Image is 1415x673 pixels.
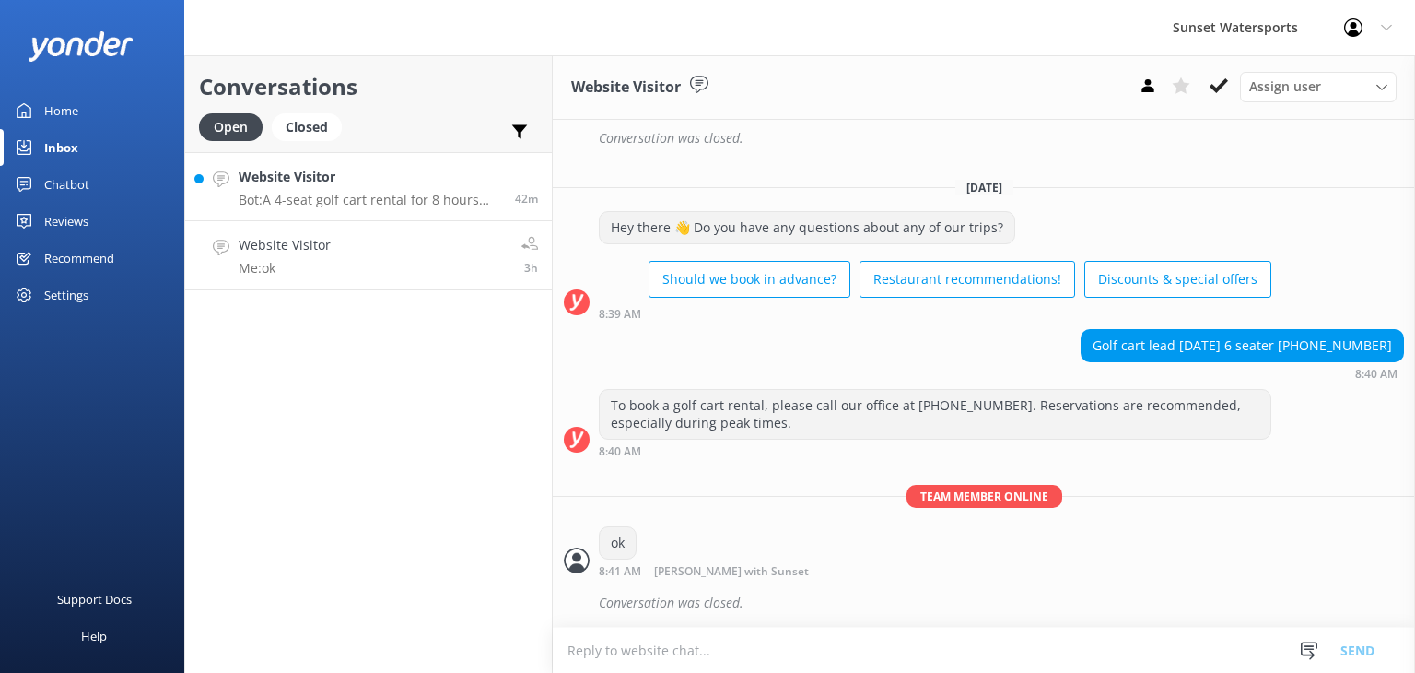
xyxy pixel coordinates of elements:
h4: Website Visitor [239,167,501,187]
div: Aug 28 2025 07:40am (UTC -05:00) America/Cancun [1081,367,1404,380]
a: Website VisitorMe:ok3h [185,221,552,290]
a: Closed [272,116,351,136]
div: Inbox [44,129,78,166]
div: Settings [44,277,88,313]
div: Hey there 👋 Do you have any questions about any of our trips? [600,212,1014,243]
p: Bot: A 4-seat golf cart rental for 8 hours would start at $90 for 3 hours, so you would need to c... [239,192,501,208]
strong: 8:41 AM [599,566,641,578]
div: 2025-08-27T15:21:07.416 [564,123,1404,154]
div: Home [44,92,78,129]
div: Aug 28 2025 07:41am (UTC -05:00) America/Cancun [599,564,869,578]
div: ok [600,527,636,559]
strong: 8:40 AM [1355,369,1397,380]
button: Restaurant recommendations! [860,261,1075,298]
div: Open [199,113,263,141]
div: Support Docs [57,581,132,618]
span: Team member online [906,485,1062,508]
h3: Website Visitor [571,76,681,100]
div: Recommend [44,240,114,277]
div: Chatbot [44,166,89,203]
h2: Conversations [199,69,538,104]
h4: Website Visitor [239,235,331,255]
div: 2025-08-28T15:30:04.472 [564,587,1404,619]
div: Aug 28 2025 07:39am (UTC -05:00) America/Cancun [599,307,1271,320]
button: Should we book in advance? [649,261,850,298]
div: Closed [272,113,342,141]
a: Open [199,116,272,136]
strong: 8:40 AM [599,446,641,457]
span: [PERSON_NAME] with Sunset [654,566,809,578]
div: Reviews [44,203,88,240]
img: yonder-white-logo.png [28,31,134,62]
span: Assign user [1249,77,1321,97]
div: Aug 28 2025 07:40am (UTC -05:00) America/Cancun [599,444,1271,457]
div: Help [81,618,107,655]
div: Golf cart lead [DATE] 6 seater [PHONE_NUMBER] [1082,330,1403,361]
div: To book a golf cart rental, please call our office at [PHONE_NUMBER]. Reservations are recommende... [600,390,1270,439]
span: Aug 28 2025 10:23am (UTC -05:00) America/Cancun [515,191,538,207]
div: Assign User [1240,72,1397,101]
div: Conversation was closed. [599,587,1404,619]
a: Website VisitorBot:A 4-seat golf cart rental for 8 hours would start at $90 for 3 hours, so you w... [185,152,552,221]
div: Conversation was closed. [599,123,1404,154]
span: Aug 28 2025 07:41am (UTC -05:00) America/Cancun [524,260,538,276]
button: Discounts & special offers [1084,261,1271,298]
strong: 8:39 AM [599,309,641,320]
p: Me: ok [239,260,331,277]
span: [DATE] [955,180,1013,195]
